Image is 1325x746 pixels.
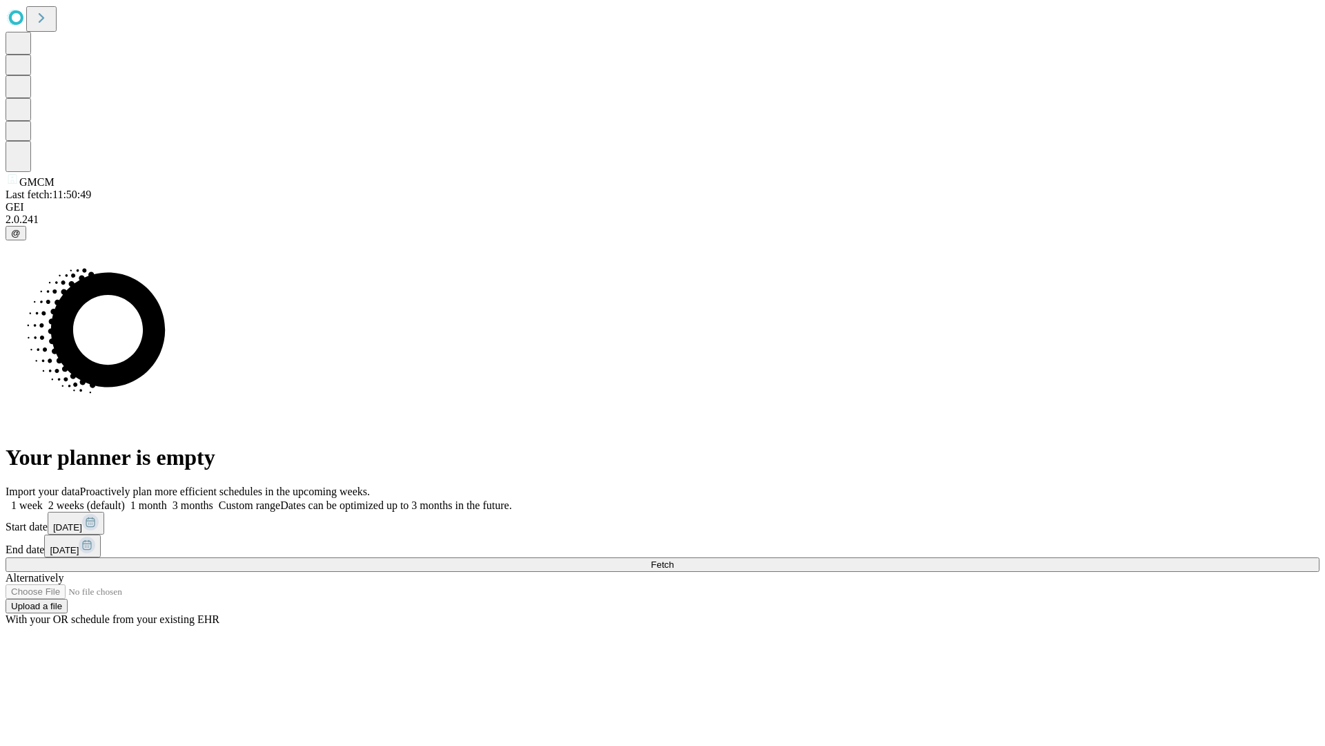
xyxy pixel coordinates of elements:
[11,228,21,238] span: @
[6,535,1319,557] div: End date
[6,572,63,584] span: Alternatively
[219,499,280,511] span: Custom range
[6,201,1319,213] div: GEI
[44,535,101,557] button: [DATE]
[6,512,1319,535] div: Start date
[48,512,104,535] button: [DATE]
[53,522,82,533] span: [DATE]
[50,545,79,555] span: [DATE]
[11,499,43,511] span: 1 week
[6,557,1319,572] button: Fetch
[6,445,1319,470] h1: Your planner is empty
[6,213,1319,226] div: 2.0.241
[651,559,674,570] span: Fetch
[6,486,80,497] span: Import your data
[280,499,511,511] span: Dates can be optimized up to 3 months in the future.
[130,499,167,511] span: 1 month
[173,499,213,511] span: 3 months
[48,499,125,511] span: 2 weeks (default)
[19,176,55,188] span: GMCM
[6,613,219,625] span: With your OR schedule from your existing EHR
[6,226,26,240] button: @
[6,189,91,200] span: Last fetch: 11:50:49
[80,486,370,497] span: Proactively plan more efficient schedules in the upcoming weeks.
[6,599,68,613] button: Upload a file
